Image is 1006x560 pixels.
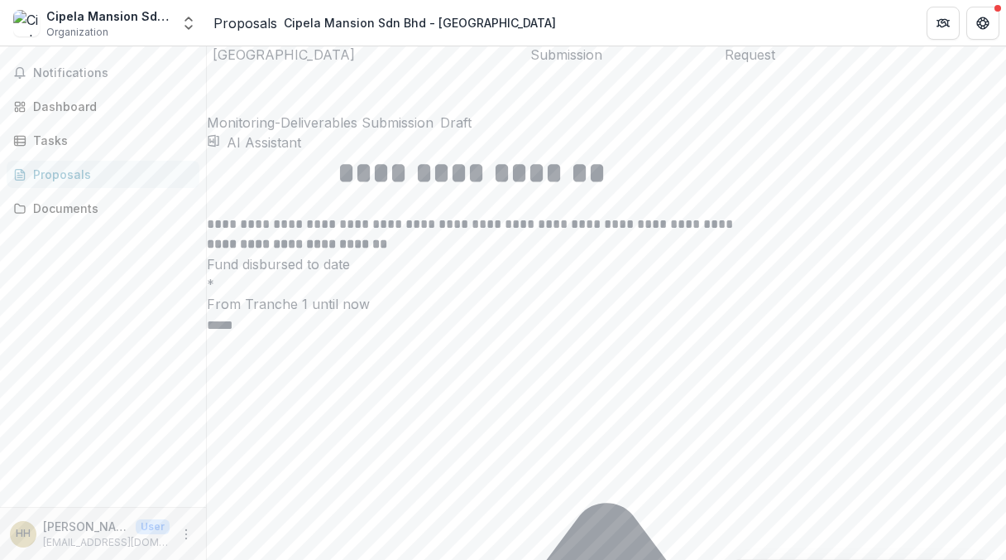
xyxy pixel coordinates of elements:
[7,161,199,188] a: Proposals
[207,294,1006,314] div: From Tranche 1 until now
[220,133,301,152] button: AI Assistant
[177,7,200,40] button: Open entity switcher
[213,13,277,33] a: Proposals
[284,14,556,31] div: Cipela Mansion Sdn Bhd - [GEOGRAPHIC_DATA]
[927,7,960,40] button: Partners
[33,132,186,149] div: Tasks
[7,127,199,154] a: Tasks
[43,535,170,550] p: [EMAIL_ADDRESS][DOMAIN_NAME]
[207,254,1006,274] p: Fund disbursed to date
[33,166,186,183] div: Proposals
[207,113,434,133] p: Monitoring-Deliverables Submission
[176,524,196,544] button: More
[43,518,129,535] p: [PERSON_NAME]
[16,529,31,539] div: Hidayah Hassan
[33,98,186,115] div: Dashboard
[207,134,220,147] button: download-proposal
[7,93,199,120] a: Dashboard
[966,7,999,40] button: Get Help
[46,7,170,25] div: Cipela Mansion Sdn Bhd
[213,11,563,35] nav: breadcrumb
[440,113,472,133] span: Draft
[7,60,199,86] button: Notifications
[13,10,40,36] img: Cipela Mansion Sdn Bhd
[136,519,170,534] p: User
[33,66,193,80] span: Notifications
[46,25,108,40] span: Organization
[7,195,199,222] a: Documents
[33,200,186,217] div: Documents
